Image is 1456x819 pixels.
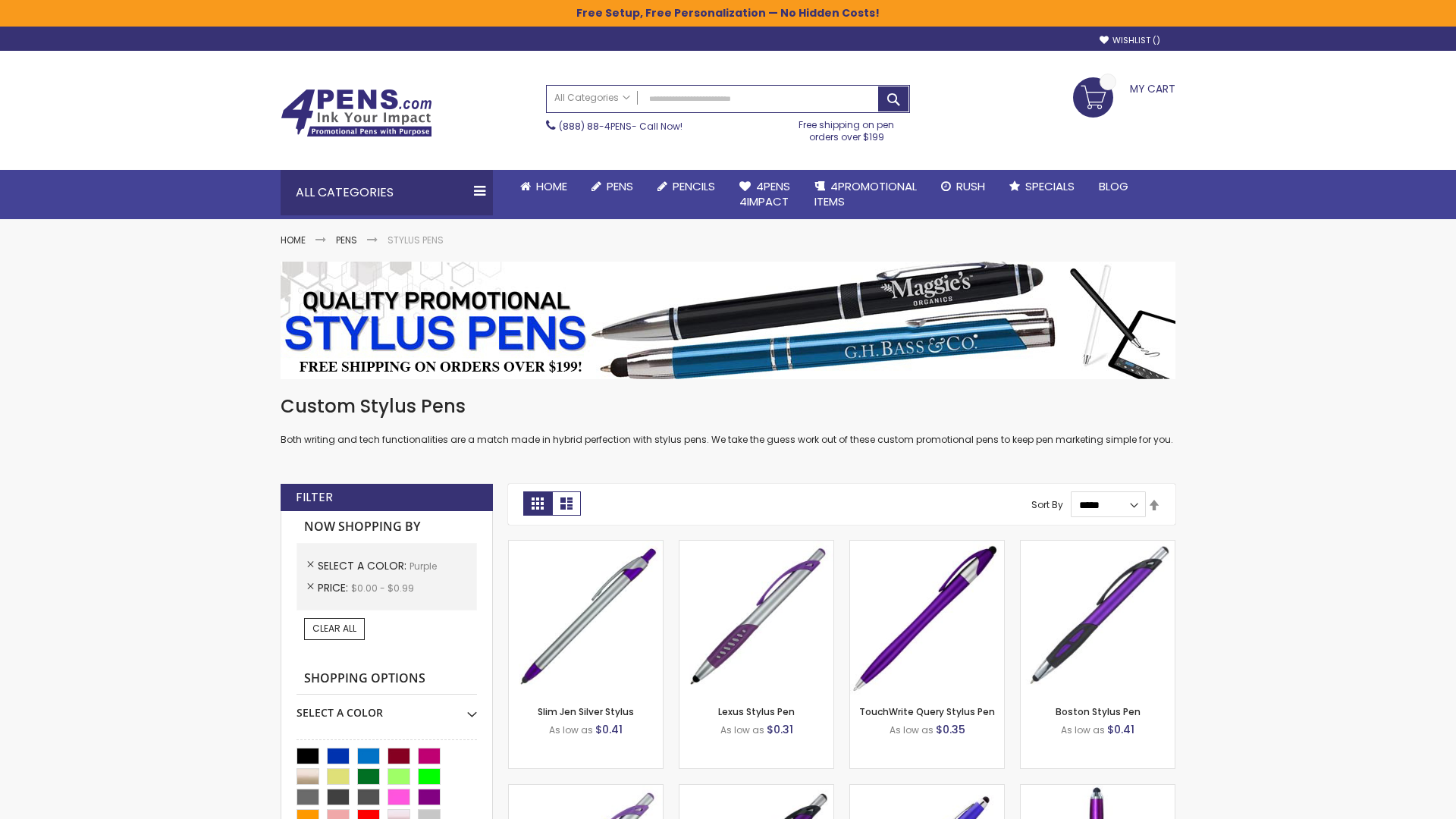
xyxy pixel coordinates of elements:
[1087,170,1141,203] a: Blog
[802,170,929,219] a: 4PROMOTIONALITEMS
[850,784,1004,797] a: Sierra Stylus Twist Pen-Purple
[281,394,1175,419] h1: Custom Stylus Pens
[1099,178,1128,194] span: Blog
[554,92,630,104] span: All Categories
[1021,541,1175,695] img: Boston Stylus Pen-Purple
[929,170,997,203] a: Rush
[607,178,633,194] span: Pens
[351,582,414,595] span: $0.00 - $0.99
[739,178,790,209] span: 4Pens 4impact
[767,722,793,737] span: $0.31
[281,89,432,137] img: 4Pens Custom Pens and Promotional Products
[1061,723,1105,736] span: As low as
[297,663,477,695] strong: Shopping Options
[595,722,623,737] span: $0.41
[296,489,333,506] strong: Filter
[718,705,795,718] a: Lexus Stylus Pen
[509,540,663,553] a: Slim Jen Silver Stylus-Purple
[509,784,663,797] a: Boston Silver Stylus Pen-Purple
[559,120,682,133] span: - Call Now!
[673,178,715,194] span: Pencils
[679,541,833,695] img: Lexus Stylus Pen-Purple
[1031,498,1063,511] label: Sort By
[318,580,351,595] span: Price
[679,540,833,553] a: Lexus Stylus Pen-Purple
[281,262,1175,379] img: Stylus Pens
[1025,178,1075,194] span: Specials
[850,540,1004,553] a: TouchWrite Query Stylus Pen-Purple
[336,234,357,246] a: Pens
[720,723,764,736] span: As low as
[523,491,552,516] strong: Grid
[297,511,477,543] strong: Now Shopping by
[679,784,833,797] a: Lexus Metallic Stylus Pen-Purple
[727,170,802,219] a: 4Pens4impact
[312,622,356,635] span: Clear All
[1100,35,1160,46] a: Wishlist
[997,170,1087,203] a: Specials
[559,120,632,133] a: (888) 88-4PENS
[281,170,493,215] div: All Categories
[297,695,477,720] div: Select A Color
[409,560,437,573] span: Purple
[536,178,567,194] span: Home
[547,86,638,111] a: All Categories
[318,558,409,573] span: Select A Color
[579,170,645,203] a: Pens
[1021,540,1175,553] a: Boston Stylus Pen-Purple
[1021,784,1175,797] a: TouchWrite Command Stylus Pen-Purple
[890,723,934,736] span: As low as
[936,722,965,737] span: $0.35
[645,170,727,203] a: Pencils
[549,723,593,736] span: As low as
[956,178,985,194] span: Rush
[814,178,917,209] span: 4PROMOTIONAL ITEMS
[850,541,1004,695] img: TouchWrite Query Stylus Pen-Purple
[783,113,911,143] div: Free shipping on pen orders over $199
[281,394,1175,447] div: Both writing and tech functionalities are a match made in hybrid perfection with stylus pens. We ...
[509,541,663,695] img: Slim Jen Silver Stylus-Purple
[281,234,306,246] a: Home
[1056,705,1141,718] a: Boston Stylus Pen
[508,170,579,203] a: Home
[859,705,995,718] a: TouchWrite Query Stylus Pen
[304,618,365,639] a: Clear All
[388,234,444,246] strong: Stylus Pens
[1107,722,1134,737] span: $0.41
[538,705,634,718] a: Slim Jen Silver Stylus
